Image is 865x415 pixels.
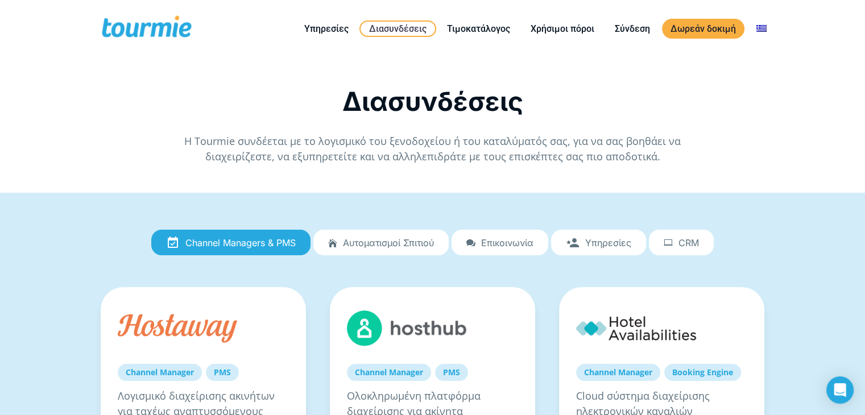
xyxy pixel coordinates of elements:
[435,364,468,381] a: PMS
[576,364,660,381] a: Channel Manager
[438,22,519,36] a: Τιμοκατάλογος
[606,22,659,36] a: Σύνδεση
[184,134,681,163] span: Η Tourmie συνδέεται με το λογισμικό του ξενοδοχείου ή του καταλύματός σας, για να σας βοηθάει να ...
[522,22,603,36] a: Χρήσιμοι πόροι
[452,230,548,256] a: Επικοινωνία
[118,364,202,381] a: Channel Manager
[551,230,646,256] a: Υπηρεσίες
[826,376,854,404] div: Open Intercom Messenger
[347,364,431,381] a: Channel Manager
[662,19,744,39] a: Δωρεάν δοκιμή
[649,230,714,256] a: CRM
[664,364,741,381] a: Booking Engine
[296,22,357,36] a: Υπηρεσίες
[206,364,239,381] a: PMS
[585,238,631,248] span: Υπηρεσίες
[185,238,296,248] span: Channel Managers & PMS
[313,230,449,256] a: Αυτοματισμοί Σπιτιού
[343,238,434,248] span: Αυτοματισμοί Σπιτιού
[678,238,699,248] span: CRM
[481,238,533,248] span: Επικοινωνία
[342,85,523,117] span: Διασυνδέσεις
[151,230,311,256] a: Channel Managers & PMS
[359,20,436,37] a: Διασυνδέσεις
